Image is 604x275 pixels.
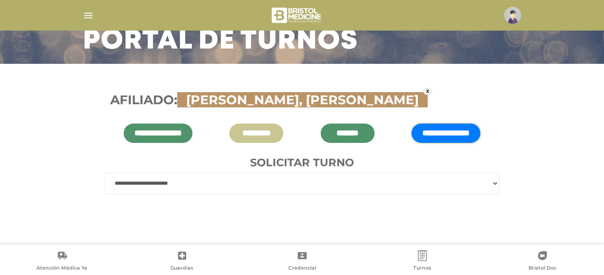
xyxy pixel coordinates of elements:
span: Credencial [288,265,316,273]
a: Turnos [362,250,482,273]
a: Guardias [122,250,242,273]
span: [PERSON_NAME], [PERSON_NAME] [182,92,423,107]
img: bristol-medicine-blanco.png [270,4,324,26]
img: profile-placeholder.svg [504,7,521,24]
span: Turnos [413,265,431,273]
h4: Solicitar turno [105,156,499,169]
h3: Portal de turnos [83,30,358,53]
a: Bristol Doc [482,250,602,273]
a: Credencial [242,250,362,273]
h3: Afiliado: [110,93,494,108]
span: Atención Médica Ya [36,265,87,273]
img: Cober_menu-lines-white.svg [83,10,94,21]
a: x [423,88,432,95]
a: Atención Médica Ya [2,250,122,273]
span: Bristol Doc [528,265,556,273]
span: Guardias [170,265,193,273]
